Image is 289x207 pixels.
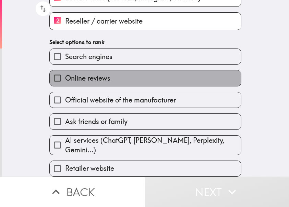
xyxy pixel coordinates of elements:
[50,13,241,29] button: 2Reseller / carrier website
[65,117,128,126] span: Ask friends or family
[50,161,241,176] button: Retailer website
[65,136,241,155] span: AI services (ChatGPT, [PERSON_NAME], Perplexity, Gemini...)
[50,92,241,108] button: Official website of the manufacturer
[65,164,114,173] span: Retailer website
[65,16,143,26] span: Reseller / carrier website
[50,136,241,155] button: AI services (ChatGPT, [PERSON_NAME], Perplexity, Gemini...)
[65,52,112,61] span: Search engines
[50,114,241,129] button: Ask friends or family
[50,70,241,86] button: Online reviews
[49,38,241,46] h6: Select options to rank
[50,49,241,64] button: Search engines
[65,73,110,83] span: Online reviews
[65,95,176,105] span: Official website of the manufacturer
